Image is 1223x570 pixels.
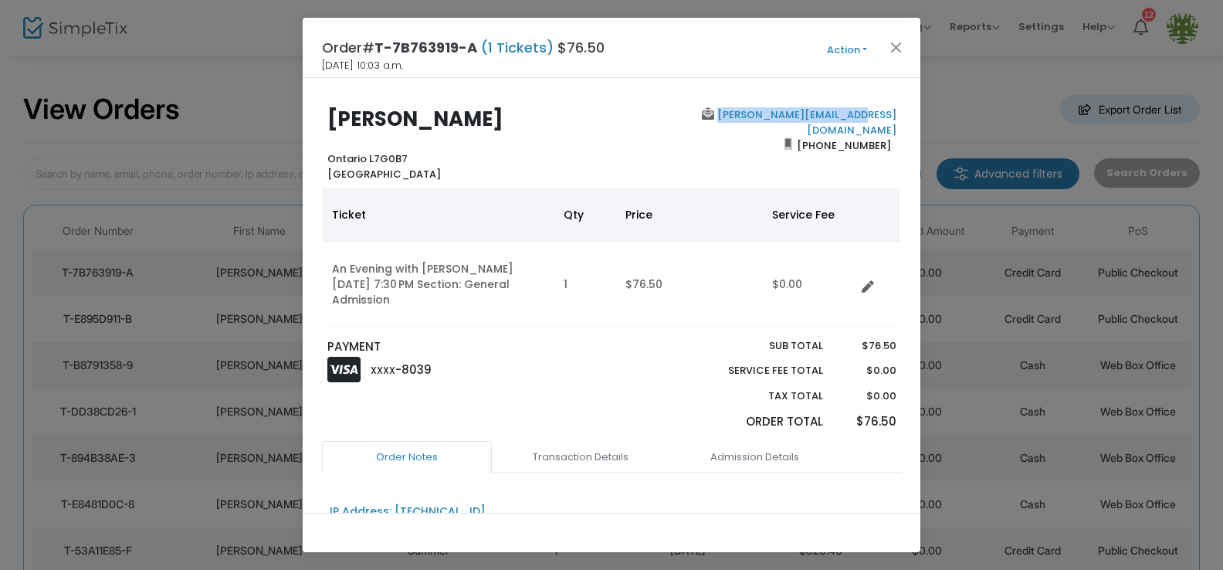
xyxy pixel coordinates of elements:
[669,441,839,473] a: Admission Details
[692,388,823,404] p: Tax Total
[838,388,896,404] p: $0.00
[763,188,855,242] th: Service Fee
[477,38,557,57] span: (1 Tickets)
[322,441,492,473] a: Order Notes
[395,361,432,378] span: -8039
[763,242,855,327] td: $0.00
[801,42,893,59] button: Action
[616,242,763,327] td: $76.50
[327,105,503,133] b: [PERSON_NAME]
[554,188,616,242] th: Qty
[327,338,605,356] p: PAYMENT
[838,338,896,354] p: $76.50
[692,338,823,354] p: Sub total
[327,151,441,182] b: Ontario L7G0B7 [GEOGRAPHIC_DATA]
[692,413,823,431] p: Order Total
[692,363,823,378] p: Service Fee Total
[322,37,605,58] h4: Order# $76.50
[323,188,554,242] th: Ticket
[496,441,666,473] a: Transaction Details
[554,242,616,327] td: 1
[374,38,477,57] span: T-7B763919-A
[838,413,896,431] p: $76.50
[323,242,554,327] td: An Evening with [PERSON_NAME] [DATE] 7:30 PM Section: General Admission
[322,58,403,73] span: [DATE] 10:03 a.m.
[838,363,896,378] p: $0.00
[886,37,906,57] button: Close
[323,188,900,327] div: Data table
[792,133,896,158] span: [PHONE_NUMBER]
[330,504,486,520] div: IP Address: [TECHNICAL_ID]
[616,188,763,242] th: Price
[371,364,395,377] span: XXXX
[714,107,896,137] a: [PERSON_NAME][EMAIL_ADDRESS][DOMAIN_NAME]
